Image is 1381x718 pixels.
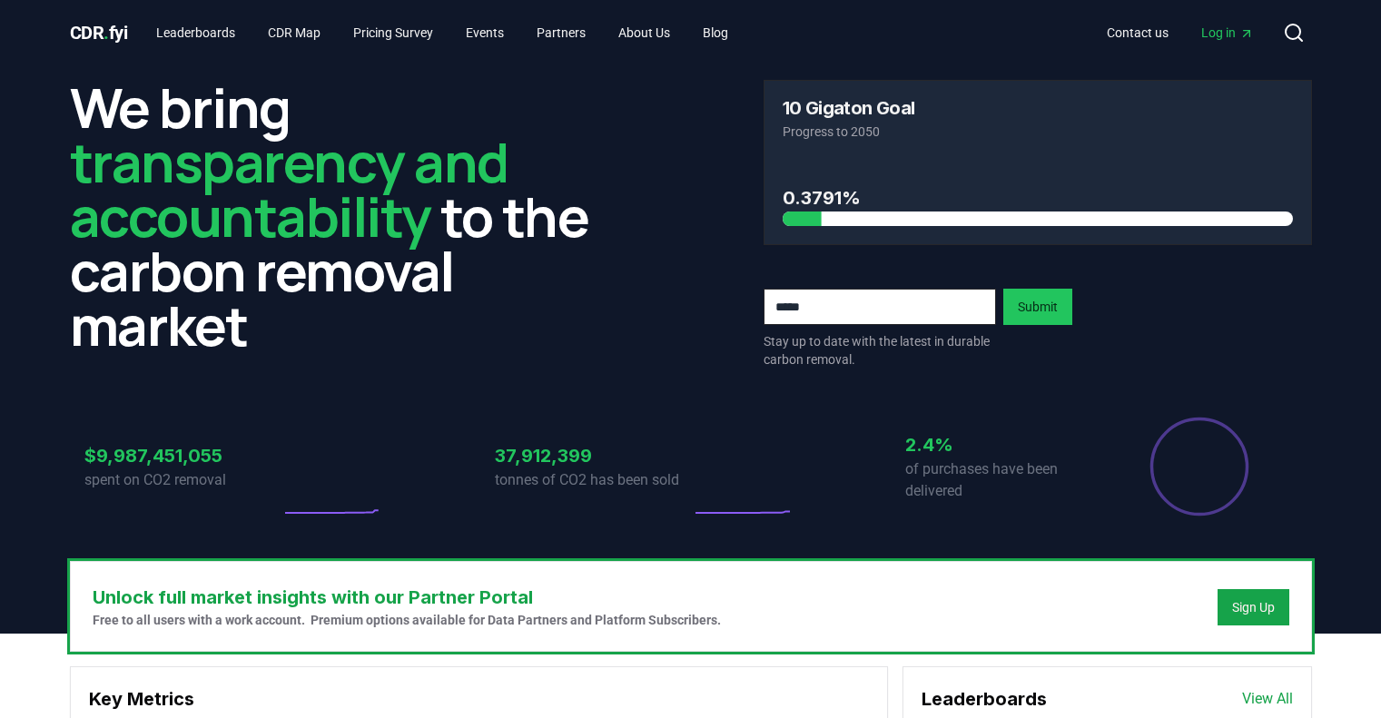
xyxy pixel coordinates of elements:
[70,20,128,45] a: CDR.fyi
[905,431,1101,458] h3: 2.4%
[93,584,721,611] h3: Unlock full market insights with our Partner Portal
[1092,16,1183,49] a: Contact us
[905,458,1101,502] p: of purchases have been delivered
[495,442,691,469] h3: 37,912,399
[93,611,721,629] p: Free to all users with a work account. Premium options available for Data Partners and Platform S...
[764,332,996,369] p: Stay up to date with the latest in durable carbon removal.
[142,16,743,49] nav: Main
[1003,289,1072,325] button: Submit
[70,80,618,352] h2: We bring to the carbon removal market
[783,123,1293,141] p: Progress to 2050
[922,685,1047,713] h3: Leaderboards
[1092,16,1268,49] nav: Main
[1242,688,1293,710] a: View All
[1187,16,1268,49] a: Log in
[142,16,250,49] a: Leaderboards
[688,16,743,49] a: Blog
[783,184,1293,211] h3: 0.3791%
[84,442,281,469] h3: $9,987,451,055
[89,685,869,713] h3: Key Metrics
[604,16,685,49] a: About Us
[70,124,508,253] span: transparency and accountability
[783,99,915,117] h3: 10 Gigaton Goal
[339,16,448,49] a: Pricing Survey
[1218,589,1289,625] button: Sign Up
[253,16,335,49] a: CDR Map
[1201,24,1254,42] span: Log in
[522,16,600,49] a: Partners
[1232,598,1275,616] a: Sign Up
[104,22,109,44] span: .
[70,22,128,44] span: CDR fyi
[1149,416,1250,517] div: Percentage of sales delivered
[451,16,518,49] a: Events
[84,469,281,491] p: spent on CO2 removal
[495,469,691,491] p: tonnes of CO2 has been sold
